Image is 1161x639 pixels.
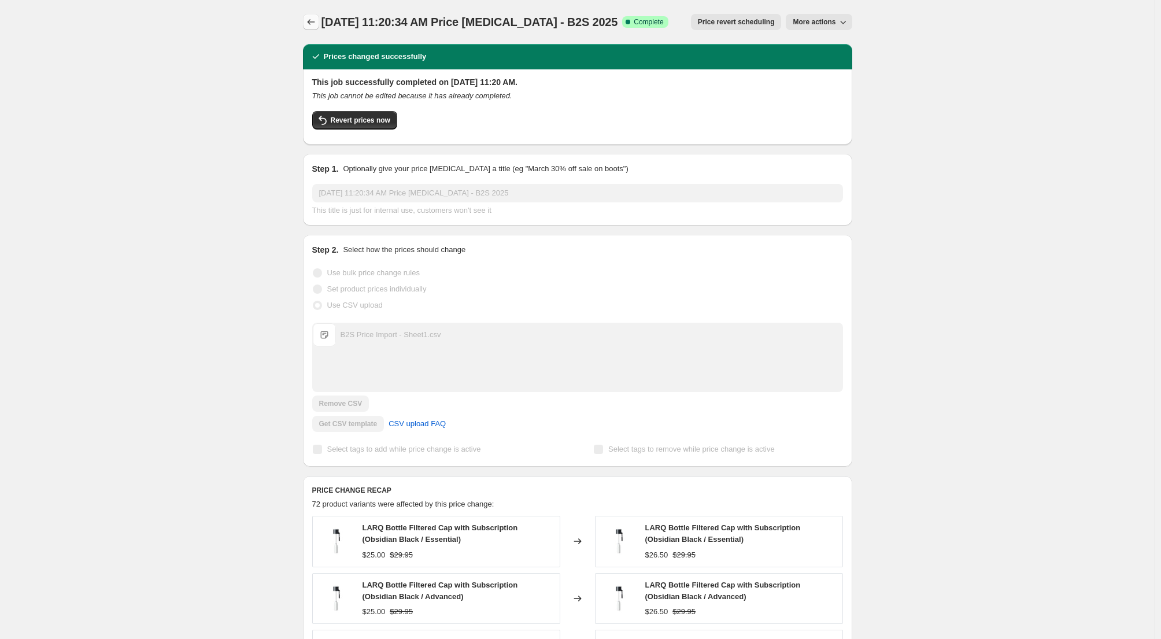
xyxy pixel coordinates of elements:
span: This title is just for internal use, customers won't see it [312,206,491,215]
span: Complete [634,17,663,27]
div: $25.00 [363,606,386,618]
button: Price change jobs [303,14,319,30]
strike: $29.95 [390,606,413,618]
span: Price revert scheduling [698,17,775,27]
span: LARQ Bottle Filtered Cap with Subscription (Obsidian Black / Essential) [363,523,518,544]
i: This job cannot be edited because it has already completed. [312,91,512,100]
button: Price revert scheduling [691,14,782,30]
h2: Step 2. [312,244,339,256]
h2: Prices changed successfully [324,51,427,62]
p: Optionally give your price [MEDICAL_DATA] a title (eg "March 30% off sale on boots") [343,163,628,175]
img: BFCOB050A-1_80x.jpg [319,581,353,616]
button: More actions [786,14,852,30]
span: Select tags to remove while price change is active [608,445,775,453]
span: CSV upload FAQ [389,418,446,430]
span: LARQ Bottle Filtered Cap with Subscription (Obsidian Black / Advanced) [645,581,801,601]
span: Use bulk price change rules [327,268,420,277]
img: BFCOB050A-1_80x.jpg [601,581,636,616]
input: 30% off holiday sale [312,184,843,202]
span: Revert prices now [331,116,390,125]
span: [DATE] 11:20:34 AM Price [MEDICAL_DATA] - B2S 2025 [321,16,618,28]
div: B2S Price Import - Sheet1.csv [341,329,441,341]
a: CSV upload FAQ [382,415,453,433]
img: BFCOB050A-1_80x.jpg [319,524,353,559]
span: LARQ Bottle Filtered Cap with Subscription (Obsidian Black / Essential) [645,523,801,544]
span: Select tags to add while price change is active [327,445,481,453]
p: Select how the prices should change [343,244,465,256]
h2: Step 1. [312,163,339,175]
strike: $29.95 [390,549,413,561]
h6: PRICE CHANGE RECAP [312,486,843,495]
button: Revert prices now [312,111,397,130]
div: $26.50 [645,549,668,561]
img: BFCOB050A-1_80x.jpg [601,524,636,559]
span: 72 product variants were affected by this price change: [312,500,494,508]
div: $26.50 [645,606,668,618]
span: Set product prices individually [327,285,427,293]
h2: This job successfully completed on [DATE] 11:20 AM. [312,76,843,88]
span: Use CSV upload [327,301,383,309]
span: More actions [793,17,835,27]
span: LARQ Bottle Filtered Cap with Subscription (Obsidian Black / Advanced) [363,581,518,601]
strike: $29.95 [672,549,696,561]
div: $25.00 [363,549,386,561]
strike: $29.95 [672,606,696,618]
